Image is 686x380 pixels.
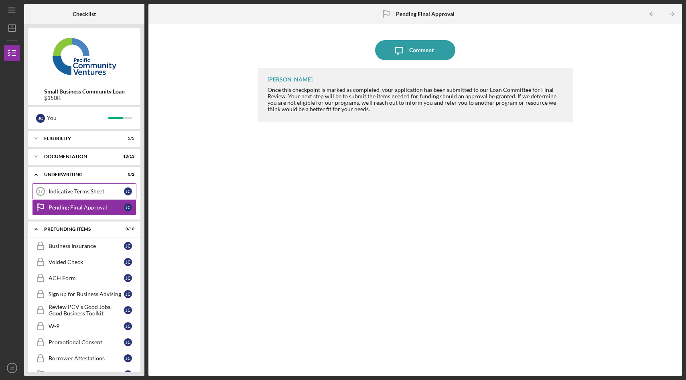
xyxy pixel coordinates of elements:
[32,183,136,199] a: 17Indicative Terms SheetJC
[32,350,136,366] a: Borrower AttestationsJC
[124,322,132,330] div: J C
[32,254,136,270] a: Voided CheckJC
[44,172,114,177] div: Underwriting
[73,11,96,17] b: Checklist
[124,242,132,250] div: J C
[124,203,132,211] div: J C
[268,87,565,112] div: Once this checkpoint is marked as completed, your application has been submitted to our Loan Comm...
[49,339,124,345] div: Promotional Consent
[124,370,132,378] div: J C
[49,188,124,195] div: Indicative Terms Sheet
[49,259,124,265] div: Voided Check
[49,323,124,329] div: W-9
[32,238,136,254] a: Business InsuranceJC
[44,136,114,141] div: Eligibility
[124,274,132,282] div: J C
[10,366,14,370] text: JC
[49,243,124,249] div: Business Insurance
[268,76,313,83] div: [PERSON_NAME]
[124,290,132,298] div: J C
[49,275,124,281] div: ACH Form
[32,318,136,334] a: W-9JC
[124,187,132,195] div: J C
[124,258,132,266] div: J C
[44,227,114,232] div: Prefunding Items
[120,172,134,177] div: 0 / 2
[49,371,124,378] div: Final Approval
[49,355,124,362] div: Borrower Attestations
[44,95,125,101] div: $150K
[124,306,132,314] div: J C
[124,354,132,362] div: J C
[32,334,136,350] a: Promotional ConsentJC
[47,111,108,125] div: You
[36,114,45,123] div: J C
[49,291,124,297] div: Sign up for Business Advising
[32,286,136,302] a: Sign up for Business AdvisingJC
[409,40,434,60] div: Comment
[44,154,114,159] div: Documentation
[396,11,455,17] b: Pending Final Approval
[32,199,136,215] a: Pending Final ApprovalJC
[28,32,140,80] img: Product logo
[49,304,124,317] div: Review PCV's Good Jobs, Good Business Toolkit
[120,154,134,159] div: 13 / 13
[120,136,134,141] div: 5 / 5
[32,302,136,318] a: Review PCV's Good Jobs, Good Business ToolkitJC
[49,204,124,211] div: Pending Final Approval
[44,88,125,95] b: Small Business Community Loan
[4,360,20,376] button: JC
[38,189,43,194] tspan: 17
[375,40,455,60] button: Comment
[124,338,132,346] div: J C
[120,227,134,232] div: 0 / 10
[32,270,136,286] a: ACH FormJC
